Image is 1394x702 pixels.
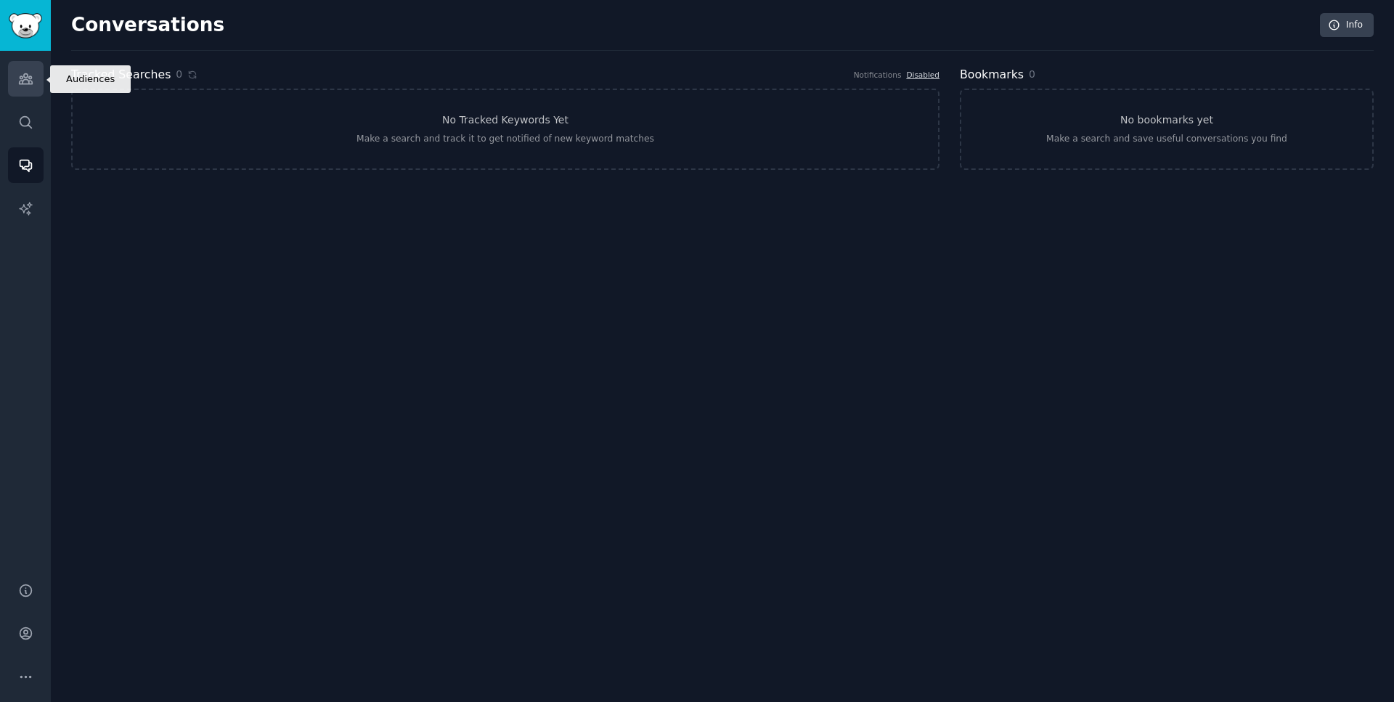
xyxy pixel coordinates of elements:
[906,70,939,79] a: Disabled
[9,13,42,38] img: GummySearch logo
[176,67,182,82] span: 0
[1320,13,1374,38] a: Info
[1046,133,1287,146] div: Make a search and save useful conversations you find
[960,66,1024,84] h2: Bookmarks
[1029,68,1035,80] span: 0
[71,14,224,37] h2: Conversations
[71,89,939,170] a: No Tracked Keywords YetMake a search and track it to get notified of new keyword matches
[442,113,568,128] h3: No Tracked Keywords Yet
[960,89,1374,170] a: No bookmarks yetMake a search and save useful conversations you find
[356,133,654,146] div: Make a search and track it to get notified of new keyword matches
[71,66,171,84] h2: Tracked Searches
[854,70,902,80] div: Notifications
[1120,113,1213,128] h3: No bookmarks yet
